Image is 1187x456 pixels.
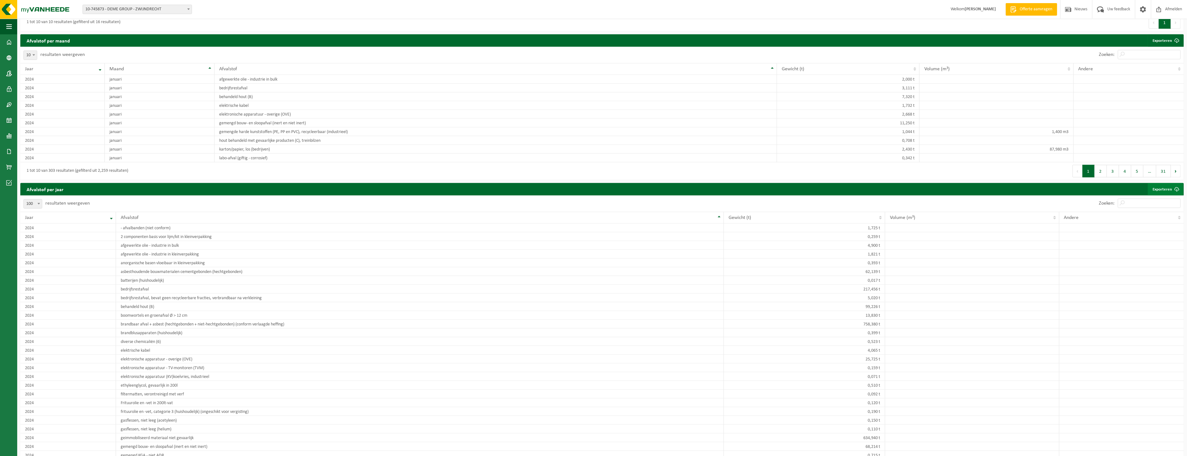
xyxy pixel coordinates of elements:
td: 0,393 t [724,259,885,267]
button: Next [1171,165,1181,177]
td: anorganische basen vloeibaar in kleinverpakking [116,259,724,267]
span: 10 [24,51,37,60]
td: 2024 [20,110,105,119]
td: bedrijfsrestafval, bevat geen recycleerbare fracties, verbrandbaar na verkleining [116,294,724,302]
td: januari [105,127,214,136]
td: behandeld hout (B) [116,302,724,311]
td: gasflessen, niet leeg (acetyleen) [116,416,724,425]
td: 0,159 t [724,364,885,372]
td: 1,044 t [777,127,920,136]
td: 0,120 t [724,399,885,407]
h2: Afvalstof per jaar [20,183,70,195]
td: 62,139 t [724,267,885,276]
td: afgewerkte olie - industrie in bulk [116,241,724,250]
td: 25,725 t [724,355,885,364]
button: 1 [1159,16,1171,29]
span: 100 [24,200,42,208]
td: 2024 [20,224,116,232]
td: 2024 [20,390,116,399]
td: 2,000 t [777,75,920,84]
td: 1,725 t [724,224,885,232]
td: bedrijfsrestafval [215,84,777,92]
td: 0,342 t [777,154,920,162]
button: 4 [1119,165,1131,177]
td: 2024 [20,425,116,434]
td: asbesthoudende bouwmaterialen cementgebonden (hechtgebonden) [116,267,724,276]
span: … [1144,165,1156,177]
span: Gewicht (t) [782,67,804,72]
span: Jaar [25,67,33,72]
td: 2,668 t [777,110,920,119]
td: januari [105,75,214,84]
td: elektrische kabel [215,101,777,110]
td: elektronische apparatuur - TV-monitoren (TVM) [116,364,724,372]
td: 2024 [20,232,116,241]
td: elektronische apparatuur (KV)koelvries, industrieel [116,372,724,381]
span: Jaar [25,215,33,220]
td: 68,214 t [724,442,885,451]
td: 2024 [20,136,105,145]
td: 2024 [20,311,116,320]
h2: Afvalstof per maand [20,34,76,47]
td: 2,430 t [777,145,920,154]
span: 100 [23,199,42,209]
td: 2024 [20,127,105,136]
td: 2024 [20,145,105,154]
td: 2024 [20,407,116,416]
td: - afvalbanden (niet conform) [116,224,724,232]
span: Andere [1078,67,1093,72]
label: resultaten weergeven [45,201,90,206]
td: 7,320 t [777,92,920,101]
span: Afvalstof [219,67,237,72]
td: ethyleenglycol, gevaarlijk in 200l [116,381,724,390]
td: afgewerkte olie - industrie in kleinverpakking [116,250,724,259]
td: 758,380 t [724,320,885,329]
td: 2024 [20,92,105,101]
td: januari [105,84,214,92]
td: 87,980 m3 [920,145,1073,154]
td: 2024 [20,154,105,162]
td: 3,111 t [777,84,920,92]
td: 2024 [20,416,116,425]
td: 2024 [20,276,116,285]
label: Zoeken: [1099,52,1115,57]
td: labo-afval (giftig - corrosief) [215,154,777,162]
td: 2 componenten basis voor lijm/kit in kleinverpakking [116,232,724,241]
td: 0,190 t [724,407,885,416]
a: Exporteren [1148,34,1183,47]
td: brandbaar afval + asbest (hechtgebonden + niet-hechtgebonden) (conform verlaagde heffing) [116,320,724,329]
td: 1,732 t [777,101,920,110]
td: 2024 [20,364,116,372]
span: 10-745873 - DEME GROUP - ZWIJNDRECHT [83,5,192,14]
td: januari [105,101,214,110]
button: 31 [1156,165,1171,177]
button: Previous [1149,16,1159,29]
td: 0,399 t [724,329,885,337]
td: 2024 [20,250,116,259]
td: filtermatten, verontreinigd met verf [116,390,724,399]
td: 2024 [20,101,105,110]
td: diverse chemicaliën (6) [116,337,724,346]
td: hout behandeld met gevaarlijke producten (C), treinbilzen [215,136,777,145]
td: 2024 [20,346,116,355]
span: Maand [109,67,124,72]
div: 1 tot 10 van 10 resultaten (gefilterd uit 16 resultaten) [23,17,120,28]
td: boomwortels en groenafval Ø > 12 cm [116,311,724,320]
td: elektronische apparatuur - overige (OVE) [116,355,724,364]
td: gemengd bouw- en sloopafval (inert en niet inert) [215,119,777,127]
span: Volume (m³) [924,67,950,72]
a: Exporteren [1148,183,1183,196]
button: 3 [1107,165,1119,177]
td: 2024 [20,337,116,346]
td: 0,523 t [724,337,885,346]
label: resultaten weergeven [40,52,85,57]
td: 5,020 t [724,294,885,302]
td: 11,250 t [777,119,920,127]
td: 99,226 t [724,302,885,311]
td: frituurolie en -vet, categorie 3 (huishoudelijk) (ongeschikt voor vergisting) [116,407,724,416]
td: 0,708 t [777,136,920,145]
td: januari [105,119,214,127]
td: 1,821 t [724,250,885,259]
td: 2024 [20,84,105,92]
td: brandblusapparaten (huishoudelijk) [116,329,724,337]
